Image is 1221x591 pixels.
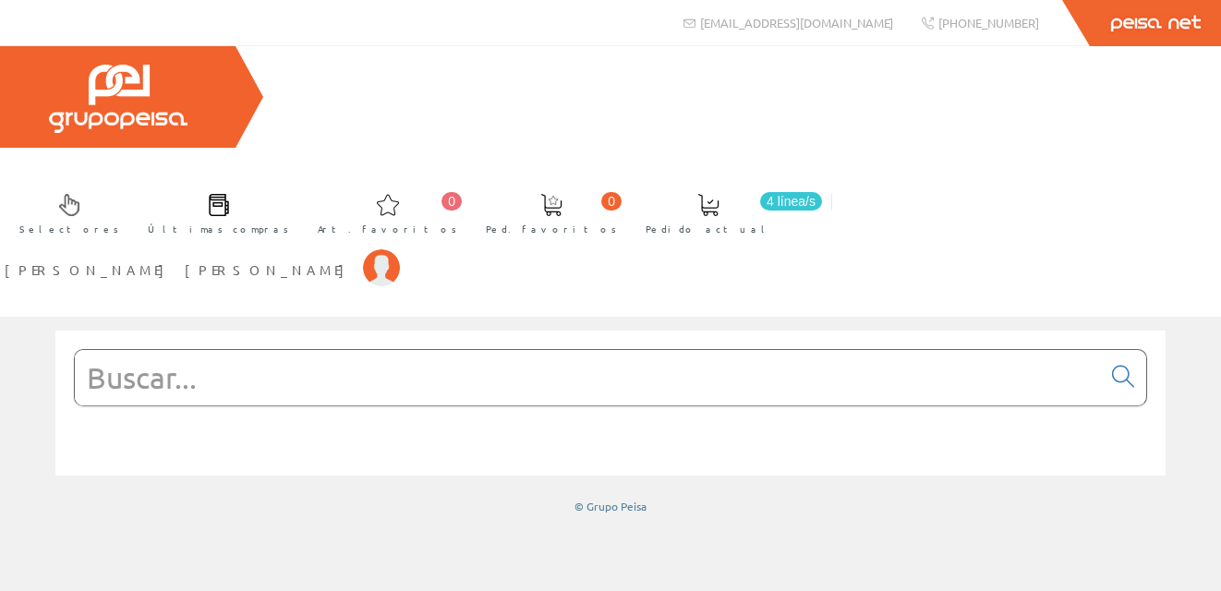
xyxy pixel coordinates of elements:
[441,192,462,211] span: 0
[700,15,893,30] span: [EMAIL_ADDRESS][DOMAIN_NAME]
[1,178,128,246] a: Selectores
[49,65,187,133] img: Grupo Peisa
[760,192,822,211] span: 4 línea/s
[627,178,827,246] a: 4 línea/s Pedido actual
[601,192,622,211] span: 0
[55,499,1166,514] div: © Grupo Peisa
[75,350,1101,405] input: Buscar...
[5,260,354,279] span: [PERSON_NAME] [PERSON_NAME]
[486,220,617,238] span: Ped. favoritos
[129,178,298,246] a: Últimas compras
[318,220,457,238] span: Art. favoritos
[646,220,771,238] span: Pedido actual
[148,220,289,238] span: Últimas compras
[938,15,1039,30] span: [PHONE_NUMBER]
[5,246,400,263] a: [PERSON_NAME] [PERSON_NAME]
[19,220,119,238] span: Selectores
